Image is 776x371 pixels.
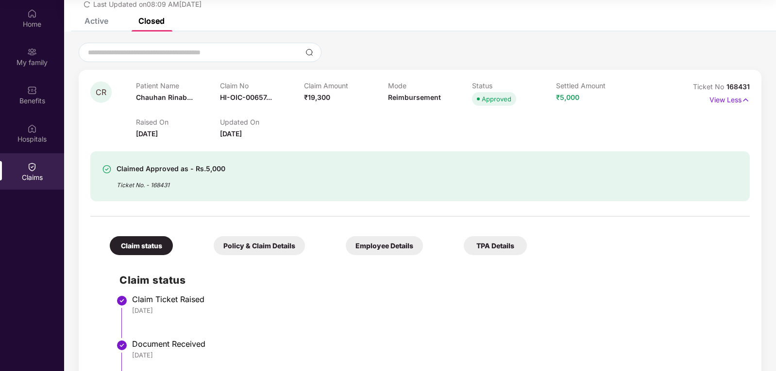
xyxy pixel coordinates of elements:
img: svg+xml;base64,PHN2ZyBpZD0iU3VjY2Vzcy0zMngzMiIgeG1sbnM9Imh0dHA6Ly93d3cudzMub3JnLzIwMDAvc3ZnIiB3aW... [102,164,112,174]
div: Approved [482,94,511,104]
p: Updated On [220,118,304,126]
p: Patient Name [136,81,220,90]
p: View Less [709,92,750,105]
img: svg+xml;base64,PHN2ZyBpZD0iU3RlcC1Eb25lLTMyeDMyIiB4bWxucz0iaHR0cDovL3d3dy53My5vcmcvMjAwMC9zdmciIH... [116,339,128,351]
div: Claim status [110,236,173,255]
div: Claimed Approved as - Rs.5,000 [117,163,225,175]
img: svg+xml;base64,PHN2ZyBpZD0iSG9tZSIgeG1sbnM9Imh0dHA6Ly93d3cudzMub3JnLzIwMDAvc3ZnIiB3aWR0aD0iMjAiIG... [27,9,37,18]
div: Claim Ticket Raised [132,294,740,304]
p: Claim No [220,81,304,90]
img: svg+xml;base64,PHN2ZyBpZD0iU3RlcC1Eb25lLTMyeDMyIiB4bWxucz0iaHR0cDovL3d3dy53My5vcmcvMjAwMC9zdmciIH... [116,295,128,306]
span: HI-OIC-00657... [220,93,272,101]
p: Claim Amount [304,81,388,90]
img: svg+xml;base64,PHN2ZyBpZD0iQ2xhaW0iIHhtbG5zPSJodHRwOi8vd3d3LnczLm9yZy8yMDAwL3N2ZyIgd2lkdGg9IjIwIi... [27,162,37,172]
div: TPA Details [464,236,527,255]
div: [DATE] [132,351,740,359]
p: Status [472,81,556,90]
span: CR [96,88,106,97]
span: ₹5,000 [556,93,579,101]
span: Ticket No [693,82,726,91]
div: Ticket No. - 168431 [117,175,225,190]
img: svg+xml;base64,PHN2ZyBpZD0iU2VhcmNoLTMyeDMyIiB4bWxucz0iaHR0cDovL3d3dy53My5vcmcvMjAwMC9zdmciIHdpZH... [305,48,313,56]
div: Policy & Claim Details [214,236,305,255]
div: Closed [138,16,165,26]
span: ₹19,300 [304,93,330,101]
span: Reimbursement [388,93,441,101]
img: svg+xml;base64,PHN2ZyB4bWxucz0iaHR0cDovL3d3dy53My5vcmcvMjAwMC9zdmciIHdpZHRoPSIxNyIgaGVpZ2h0PSIxNy... [742,95,750,105]
span: [DATE] [136,129,158,138]
span: Chauhan Rinab... [136,93,193,101]
div: Employee Details [346,236,423,255]
p: Mode [388,81,472,90]
span: 168431 [726,82,750,91]
h2: Claim status [119,272,740,288]
div: Document Received [132,339,740,349]
img: svg+xml;base64,PHN2ZyBpZD0iSG9zcGl0YWxzIiB4bWxucz0iaHR0cDovL3d3dy53My5vcmcvMjAwMC9zdmciIHdpZHRoPS... [27,124,37,133]
p: Settled Amount [556,81,640,90]
img: svg+xml;base64,PHN2ZyBpZD0iQmVuZWZpdHMiIHhtbG5zPSJodHRwOi8vd3d3LnczLm9yZy8yMDAwL3N2ZyIgd2lkdGg9Ij... [27,85,37,95]
div: [DATE] [132,306,740,315]
div: Active [84,16,108,26]
span: [DATE] [220,129,242,138]
p: Raised On [136,118,220,126]
img: svg+xml;base64,PHN2ZyB3aWR0aD0iMjAiIGhlaWdodD0iMjAiIHZpZXdCb3g9IjAgMCAyMCAyMCIgZmlsbD0ibm9uZSIgeG... [27,47,37,57]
